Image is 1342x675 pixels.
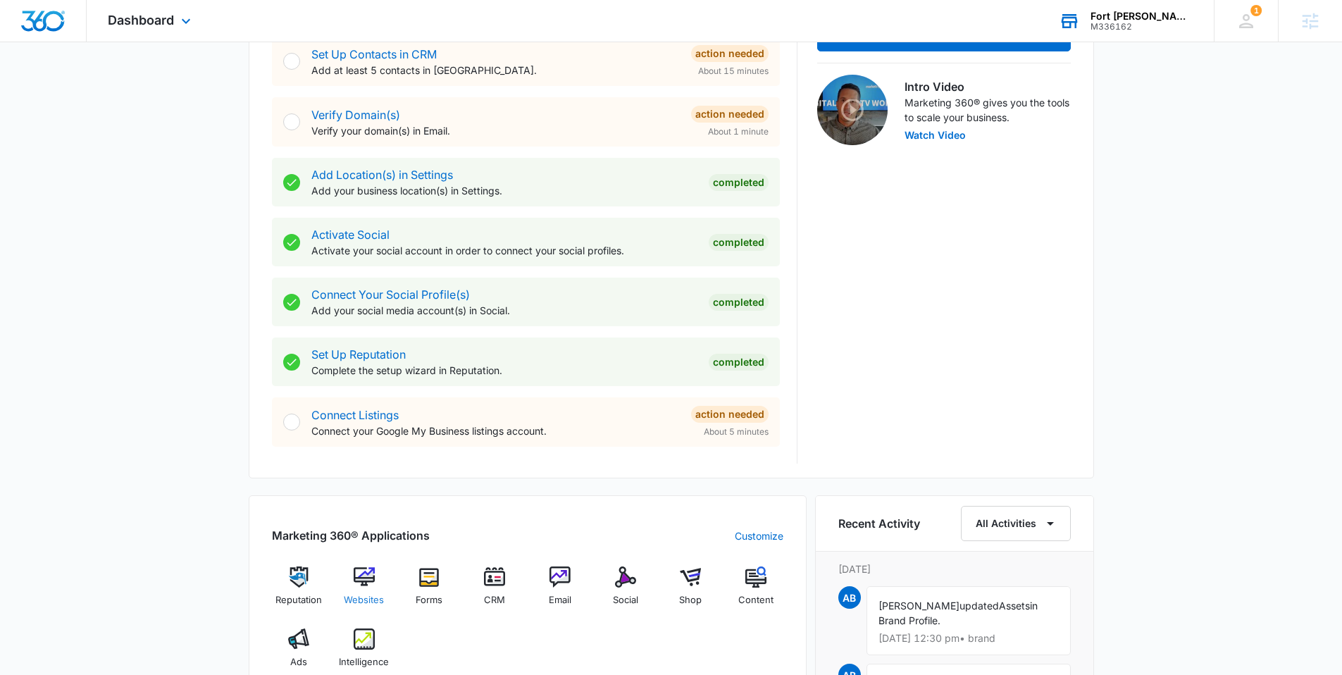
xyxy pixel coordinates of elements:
[311,183,697,198] p: Add your business location(s) in Settings.
[311,243,697,258] p: Activate your social account in order to connect your social profiles.
[613,593,638,607] span: Social
[838,562,1071,576] p: [DATE]
[679,593,702,607] span: Shop
[709,174,769,191] div: Completed
[817,75,888,145] img: Intro Video
[311,108,400,122] a: Verify Domain(s)
[311,303,697,318] p: Add your social media account(s) in Social.
[1250,5,1262,16] span: 1
[311,363,697,378] p: Complete the setup wizard in Reputation.
[311,63,680,78] p: Add at least 5 contacts in [GEOGRAPHIC_DATA].
[275,593,322,607] span: Reputation
[598,566,652,617] a: Social
[416,593,442,607] span: Forms
[905,78,1071,95] h3: Intro Video
[339,655,389,669] span: Intelligence
[878,633,1059,643] p: [DATE] 12:30 pm • brand
[691,45,769,62] div: Action Needed
[311,408,399,422] a: Connect Listings
[344,593,384,607] span: Websites
[838,515,920,532] h6: Recent Activity
[664,566,718,617] a: Shop
[533,566,588,617] a: Email
[708,125,769,138] span: About 1 minute
[698,65,769,78] span: About 15 minutes
[738,593,773,607] span: Content
[468,566,522,617] a: CRM
[549,593,571,607] span: Email
[878,600,959,612] span: [PERSON_NAME]
[311,423,680,438] p: Connect your Google My Business listings account.
[729,566,783,617] a: Content
[905,130,966,140] button: Watch Video
[311,168,453,182] a: Add Location(s) in Settings
[838,586,861,609] span: AB
[959,600,999,612] span: updated
[961,506,1071,541] button: All Activities
[999,600,1030,612] span: Assets
[108,13,174,27] span: Dashboard
[484,593,505,607] span: CRM
[1091,22,1193,32] div: account id
[311,47,437,61] a: Set Up Contacts in CRM
[272,527,430,544] h2: Marketing 360® Applications
[1091,11,1193,22] div: account name
[691,106,769,123] div: Action Needed
[337,566,391,617] a: Websites
[709,354,769,371] div: Completed
[709,234,769,251] div: Completed
[311,347,406,361] a: Set Up Reputation
[402,566,456,617] a: Forms
[1250,5,1262,16] div: notifications count
[709,294,769,311] div: Completed
[290,655,307,669] span: Ads
[311,228,390,242] a: Activate Social
[735,528,783,543] a: Customize
[704,426,769,438] span: About 5 minutes
[691,406,769,423] div: Action Needed
[272,566,326,617] a: Reputation
[311,123,680,138] p: Verify your domain(s) in Email.
[905,95,1071,125] p: Marketing 360® gives you the tools to scale your business.
[311,287,470,302] a: Connect Your Social Profile(s)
